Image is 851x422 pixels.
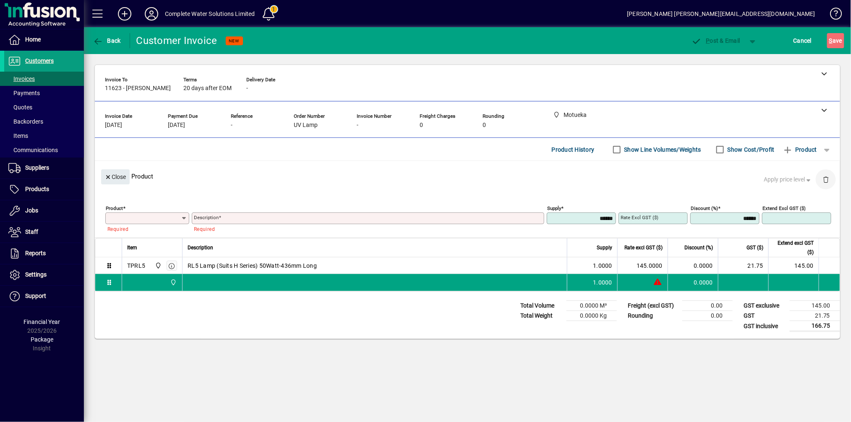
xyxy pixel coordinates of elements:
span: Reports [25,250,46,256]
td: 0.0000 Kg [566,311,617,321]
span: 0 [420,122,423,129]
div: Customer Invoice [136,34,217,47]
button: Cancel [791,33,814,48]
span: Close [104,170,126,184]
td: Total Weight [516,311,566,321]
mat-label: Discount (%) [691,205,718,211]
td: GST [739,311,790,321]
a: Staff [4,222,84,243]
button: Save [827,33,844,48]
a: Quotes [4,100,84,114]
button: Back [91,33,123,48]
span: Products [25,186,49,192]
span: Backorders [8,118,43,125]
a: Payments [4,86,84,100]
span: Payments [8,90,40,96]
mat-error: Required [194,224,538,233]
td: GST inclusive [739,321,790,331]
label: Show Line Volumes/Weights [623,145,701,154]
span: ost & Email [692,37,740,44]
td: 21.75 [790,311,840,321]
span: Home [25,36,41,43]
span: Item [127,243,137,252]
span: - [246,85,248,92]
mat-label: Description [194,215,219,220]
span: RL5 Lamp (Suits H Series) 50Watt-436mm Long [188,261,317,270]
span: 1.0000 [593,261,613,270]
div: [PERSON_NAME] [PERSON_NAME][EMAIL_ADDRESS][DOMAIN_NAME] [627,7,815,21]
span: Customers [25,57,54,64]
a: Settings [4,264,84,285]
button: Apply price level [761,172,816,187]
td: Freight (excl GST) [624,301,682,311]
button: Profile [138,6,165,21]
a: Backorders [4,114,84,129]
a: Jobs [4,200,84,221]
app-page-header-button: Back [84,33,130,48]
span: Description [188,243,213,252]
span: Jobs [25,207,38,214]
td: 0.0000 [668,257,718,274]
a: Products [4,179,84,200]
span: Motueka [168,278,178,287]
span: Apply price level [764,175,813,184]
span: NEW [229,38,240,44]
mat-label: Supply [547,205,561,211]
a: Support [4,286,84,307]
span: Communications [8,147,58,153]
span: [DATE] [105,122,122,129]
a: Communications [4,143,84,157]
a: Knowledge Base [824,2,841,29]
button: Post & Email [687,33,744,48]
a: Suppliers [4,158,84,179]
span: Motueka [153,261,162,270]
span: - [357,122,358,129]
span: Items [8,132,28,139]
mat-label: Rate excl GST ($) [621,215,658,220]
a: Invoices [4,72,84,86]
span: 1.0000 [593,278,613,287]
span: Back [93,37,121,44]
a: Home [4,29,84,50]
a: Reports [4,243,84,264]
span: Suppliers [25,164,49,171]
div: Complete Water Solutions Limited [165,7,255,21]
button: Delete [816,169,836,189]
div: TPRL5 [127,261,145,270]
td: 145.00 [790,301,840,311]
td: Total Volume [516,301,566,311]
span: Cancel [794,34,812,47]
span: UV Lamp [294,122,318,129]
span: Extend excl GST ($) [774,238,814,257]
td: 145.00 [768,257,819,274]
td: 0.00 [682,301,733,311]
span: ave [829,34,842,47]
td: 0.00 [682,311,733,321]
span: Quotes [8,104,32,111]
span: Rate excl GST ($) [624,243,663,252]
span: 11623 - [PERSON_NAME] [105,85,171,92]
span: P [706,37,710,44]
button: Close [101,169,130,184]
td: 0.0000 M³ [566,301,617,311]
mat-label: Extend excl GST ($) [762,205,806,211]
span: Product History [552,143,595,156]
app-page-header-button: Delete [816,176,836,183]
div: Product [95,161,840,192]
td: Rounding [624,311,682,321]
div: 145.0000 [623,261,663,270]
span: Staff [25,228,38,235]
td: 21.75 [718,257,768,274]
mat-label: Product [106,205,123,211]
span: S [829,37,833,44]
span: Financial Year [24,318,60,325]
span: Discount (%) [684,243,713,252]
td: 0.0000 [668,274,718,291]
span: Invoices [8,75,35,82]
span: [DATE] [168,122,185,129]
span: Support [25,293,46,299]
a: Items [4,129,84,143]
label: Show Cost/Profit [726,145,775,154]
span: Package [31,336,53,343]
button: Product History [548,142,598,157]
